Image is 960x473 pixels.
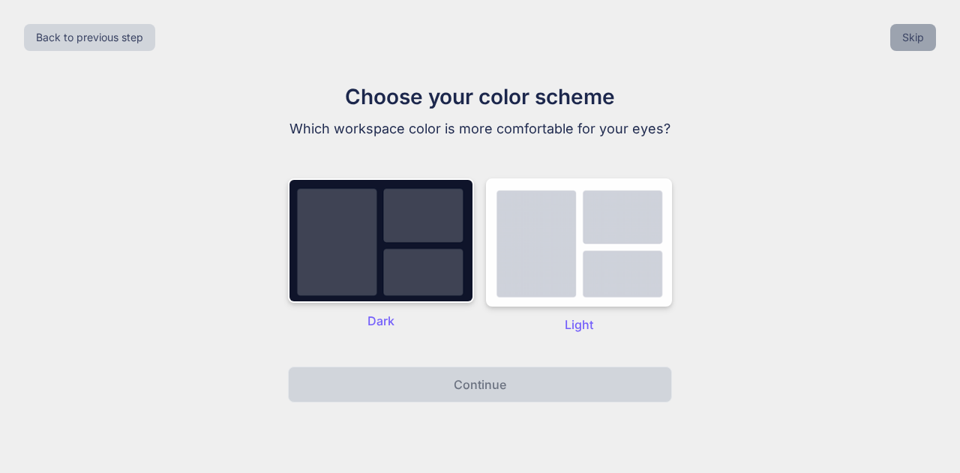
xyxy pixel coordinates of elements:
[890,24,936,51] button: Skip
[228,118,732,139] p: Which workspace color is more comfortable for your eyes?
[454,376,506,394] p: Continue
[486,316,672,334] p: Light
[288,178,474,303] img: dark
[486,178,672,307] img: dark
[24,24,155,51] button: Back to previous step
[288,367,672,403] button: Continue
[288,312,474,330] p: Dark
[228,81,732,112] h1: Choose your color scheme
